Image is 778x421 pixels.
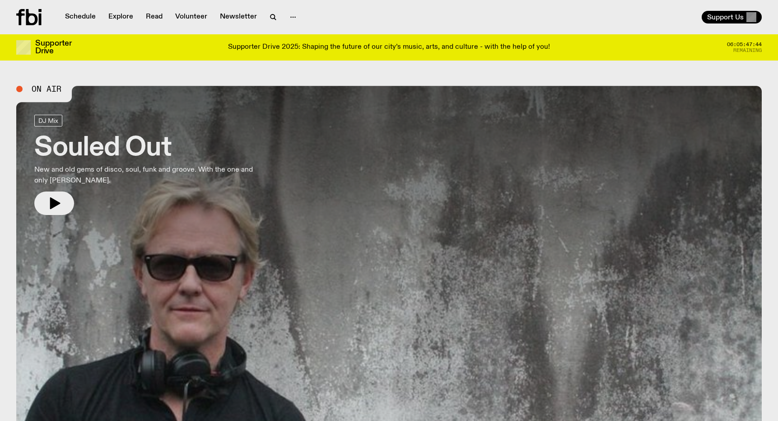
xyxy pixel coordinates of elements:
a: Read [140,11,168,23]
span: DJ Mix [38,117,58,124]
span: Remaining [733,48,762,53]
button: Support Us [702,11,762,23]
span: Support Us [707,13,744,21]
span: 06:05:47:44 [727,42,762,47]
h3: Souled Out [34,136,266,161]
a: Volunteer [170,11,213,23]
a: Schedule [60,11,101,23]
a: Explore [103,11,139,23]
h3: Supporter Drive [35,40,71,55]
a: Newsletter [214,11,262,23]
span: On Air [32,85,61,93]
a: DJ Mix [34,115,62,126]
p: New and old gems of disco, soul, funk and groove. With the one and only [PERSON_NAME]. [34,164,266,186]
p: Supporter Drive 2025: Shaping the future of our city’s music, arts, and culture - with the help o... [228,43,550,51]
a: Souled OutNew and old gems of disco, soul, funk and groove. With the one and only [PERSON_NAME]. [34,115,266,215]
